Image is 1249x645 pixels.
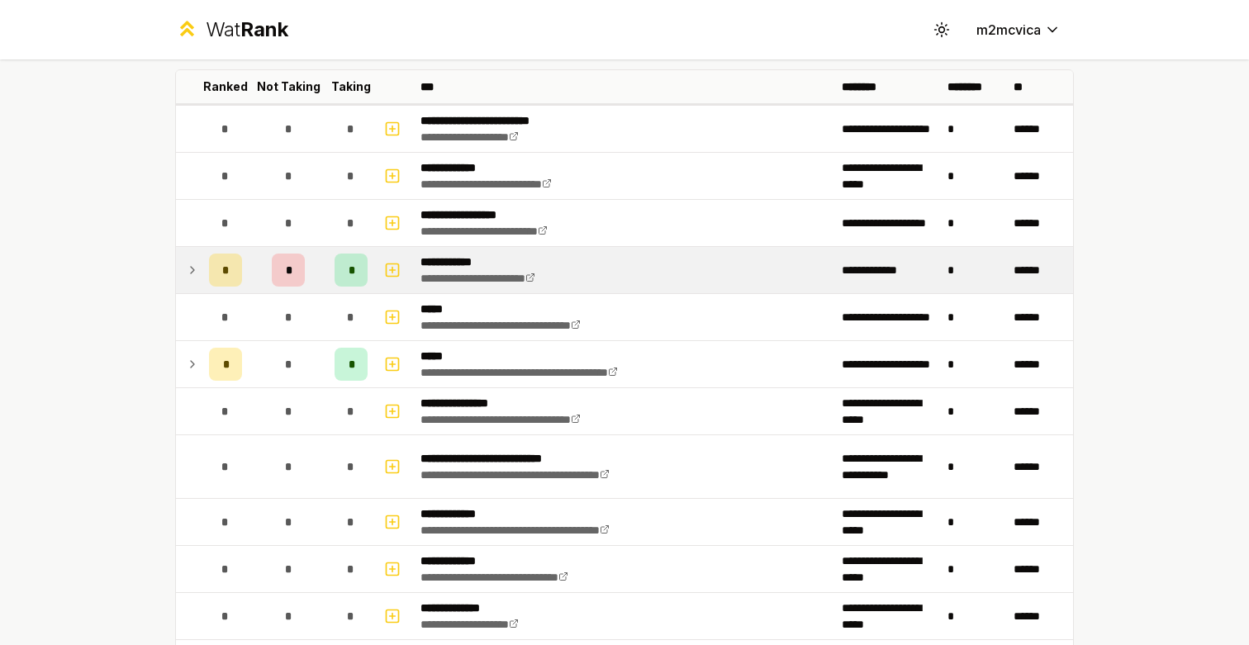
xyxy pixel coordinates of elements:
[206,17,288,43] div: Wat
[175,17,288,43] a: WatRank
[257,78,321,95] p: Not Taking
[331,78,371,95] p: Taking
[976,20,1041,40] span: m2mcvica
[240,17,288,41] span: Rank
[963,15,1074,45] button: m2mcvica
[203,78,248,95] p: Ranked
